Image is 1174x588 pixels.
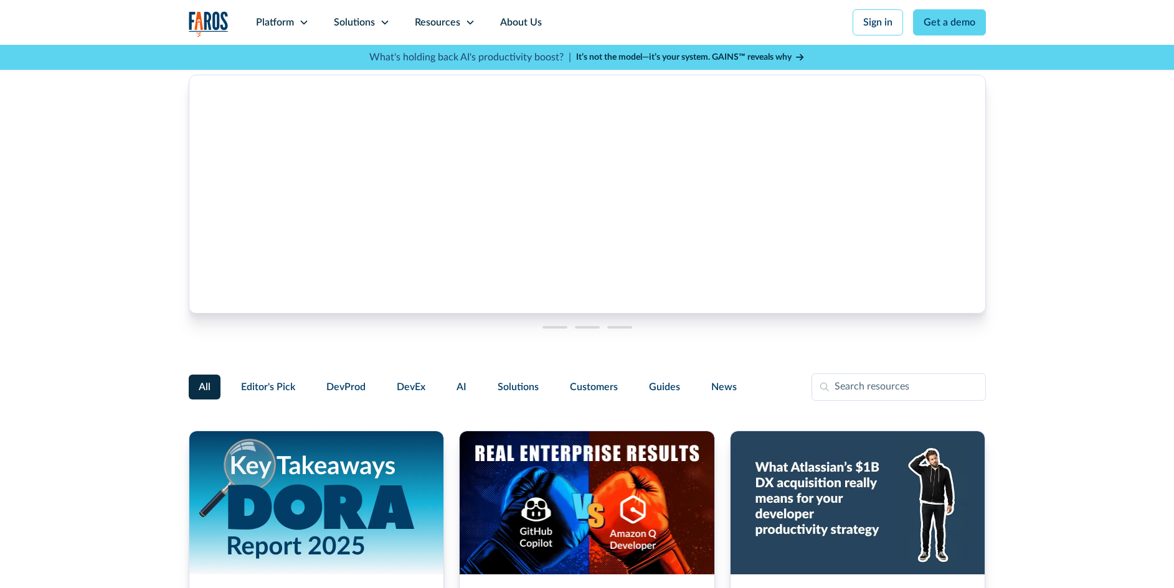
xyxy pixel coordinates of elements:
a: home [189,11,229,37]
img: Developer scratching his head on a blue background [731,431,985,574]
div: Platform [256,15,294,30]
span: Customers [570,380,618,394]
a: Get a demo [913,9,986,35]
span: News [711,380,737,394]
span: DevEx [397,380,425,394]
div: Solutions [334,15,375,30]
img: Logo of the analytics and reporting company Faros. [189,11,229,37]
a: Sign in [853,9,903,35]
span: Solutions [498,380,539,394]
div: Resources [415,15,460,30]
span: Guides [649,380,680,394]
a: It’s not the model—it’s your system. GAINS™ reveals why [576,51,805,64]
p: What's holding back AI's productivity boost? | [369,50,571,65]
img: Illustration of a boxing match of GitHub Copilot vs. Amazon Q. with real enterprise results. [460,431,714,574]
span: All [199,380,211,394]
span: AI [457,380,466,394]
img: Key takeaways from the DORA Report 2025 [189,431,444,574]
strong: It’s not the model—it’s your system. GAINS™ reveals why [576,53,792,62]
input: Search resources [812,373,986,401]
span: DevProd [326,380,366,394]
span: Editor's Pick [241,380,295,394]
